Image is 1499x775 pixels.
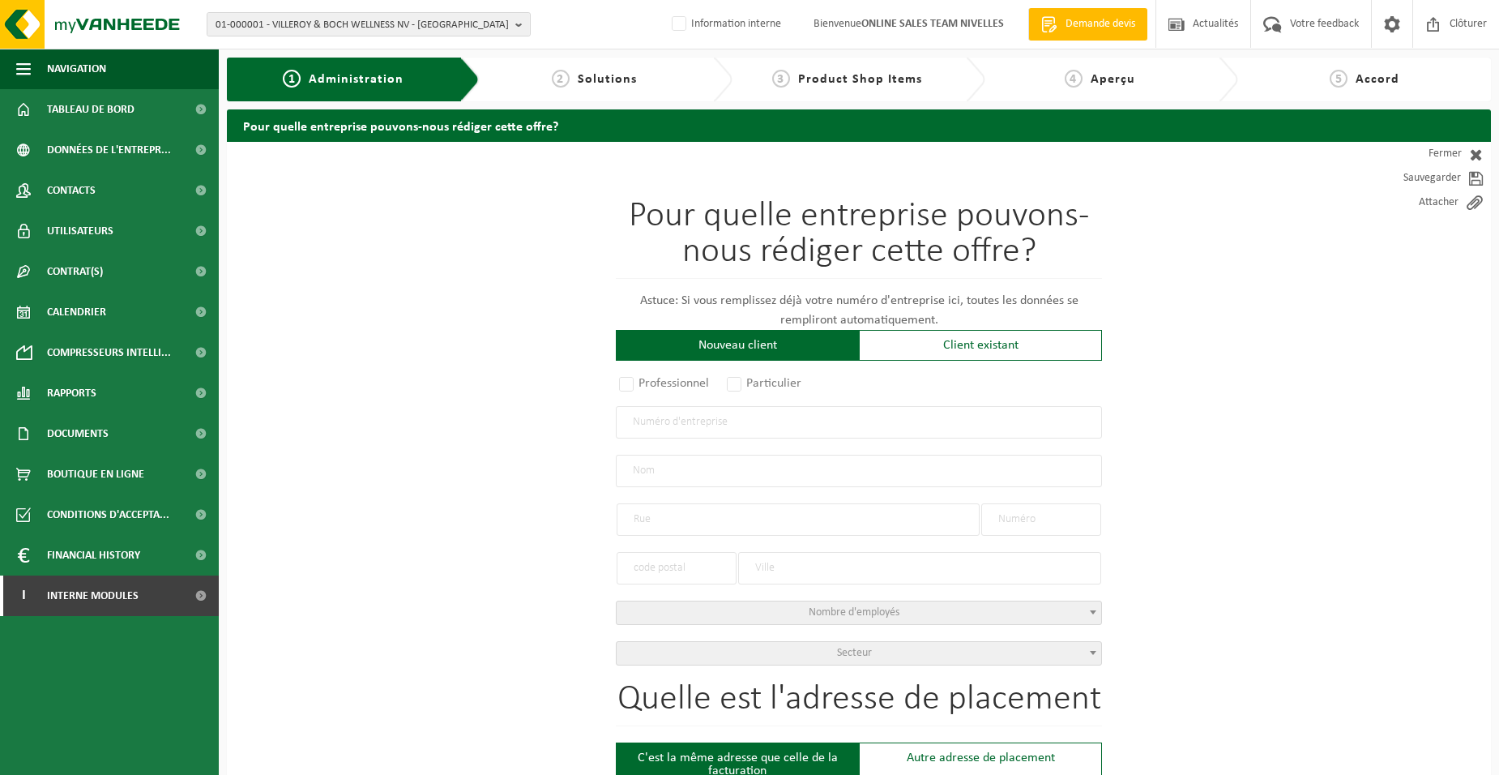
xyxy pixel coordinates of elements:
span: Conditions d'accepta... [47,495,169,535]
label: Professionnel [616,372,714,395]
a: 4Aperçu [993,70,1206,89]
span: Documents [47,413,109,454]
strong: ONLINE SALES TEAM NIVELLES [861,18,1004,30]
span: Nombre d'employés [809,606,899,619]
span: 3 [772,70,790,88]
input: Numéro [981,503,1101,536]
span: Administration [309,73,404,86]
a: 5Accord [1246,70,1483,89]
span: Product Shop Items [798,73,922,86]
span: I [16,576,31,616]
span: Financial History [47,535,140,576]
a: Fermer [1345,142,1491,166]
span: Navigation [47,49,106,89]
span: 2 [552,70,570,88]
button: 01-000001 - VILLEROY & BOCH WELLNESS NV - [GEOGRAPHIC_DATA] [207,12,531,36]
h1: Pour quelle entreprise pouvons-nous rédiger cette offre? [616,199,1102,279]
span: Compresseurs intelli... [47,332,171,373]
input: Ville [738,552,1101,584]
span: 01-000001 - VILLEROY & BOCH WELLNESS NV - [GEOGRAPHIC_DATA] [216,13,509,37]
span: Secteur [837,647,872,659]
span: Accord [1356,73,1399,86]
input: Nom [616,455,1102,487]
span: Interne modules [47,576,139,616]
span: Données de l'entrepr... [47,130,171,170]
a: 2Solutions [488,70,700,89]
a: 1Administration [239,70,447,89]
span: 4 [1065,70,1083,88]
span: 1 [283,70,301,88]
span: Rapports [47,373,96,413]
span: Calendrier [47,292,106,332]
span: Boutique en ligne [47,454,144,495]
span: Utilisateurs [47,211,113,251]
span: Aperçu [1091,73,1135,86]
p: Astuce: Si vous remplissez déjà votre numéro d'entreprise ici, toutes les données se rempliront a... [616,291,1102,330]
span: 5 [1330,70,1347,88]
span: Tableau de bord [47,89,135,130]
span: Demande devis [1061,16,1139,32]
h2: Pour quelle entreprise pouvons-nous rédiger cette offre? [227,109,1491,141]
a: 3Product Shop Items [741,70,953,89]
label: Information interne [668,12,781,36]
span: Solutions [578,73,637,86]
label: Particulier [724,372,806,395]
div: Nouveau client [616,330,859,361]
a: Demande devis [1028,8,1147,41]
a: Attacher [1345,191,1491,215]
span: Contacts [47,170,96,211]
span: Contrat(s) [47,251,103,292]
h1: Quelle est l'adresse de placement [616,682,1102,726]
input: Numéro d'entreprise [616,406,1102,439]
input: Rue [617,503,980,536]
input: code postal [617,552,737,584]
a: Sauvegarder [1345,166,1491,191]
div: Client existant [859,330,1102,361]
